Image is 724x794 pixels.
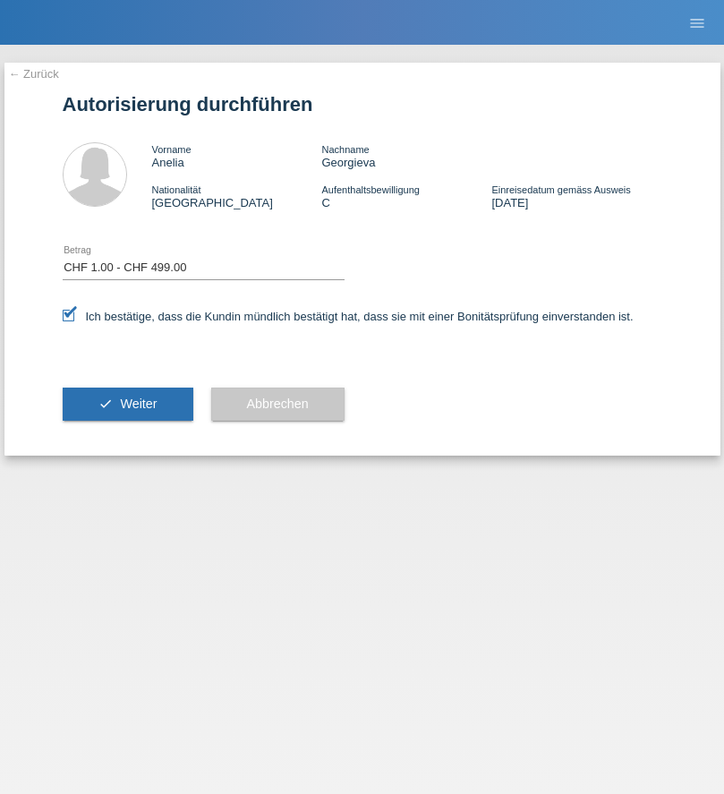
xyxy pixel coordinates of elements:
span: Nachname [321,144,369,155]
a: ← Zurück [9,67,59,81]
label: Ich bestätige, dass die Kundin mündlich bestätigt hat, dass sie mit einer Bonitätsprüfung einvers... [63,310,634,323]
a: menu [679,17,715,28]
i: menu [688,14,706,32]
h1: Autorisierung durchführen [63,93,662,115]
div: C [321,183,491,209]
div: Georgieva [321,142,491,169]
button: check Weiter [63,388,193,422]
div: Anelia [152,142,322,169]
i: check [98,397,113,411]
span: Nationalität [152,184,201,195]
span: Einreisedatum gemäss Ausweis [491,184,630,195]
span: Abbrechen [247,397,309,411]
button: Abbrechen [211,388,345,422]
div: [DATE] [491,183,661,209]
span: Vorname [152,144,192,155]
span: Weiter [120,397,157,411]
div: [GEOGRAPHIC_DATA] [152,183,322,209]
span: Aufenthaltsbewilligung [321,184,419,195]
